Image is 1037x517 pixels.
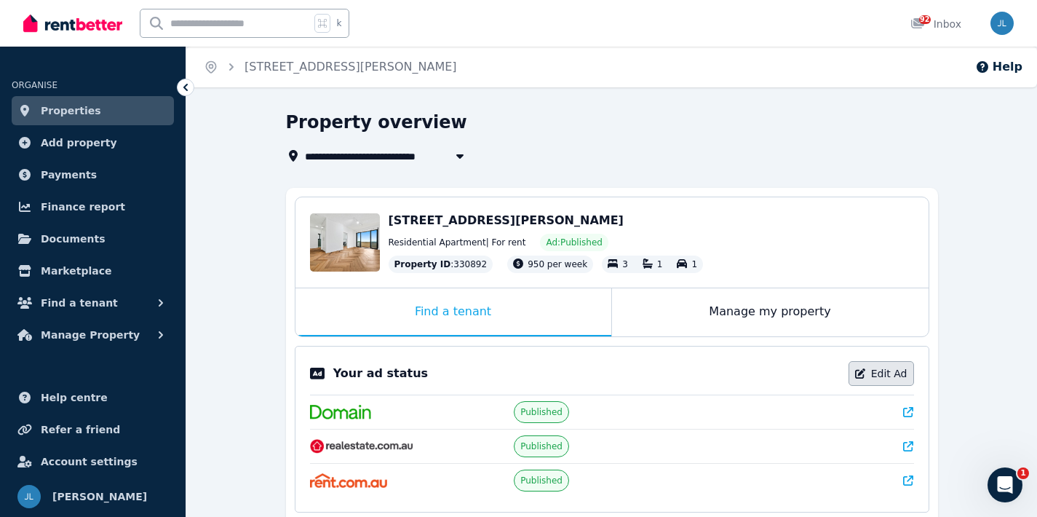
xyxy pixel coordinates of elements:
[52,488,147,505] span: [PERSON_NAME]
[12,128,174,157] a: Add property
[612,288,929,336] div: Manage my property
[12,415,174,444] a: Refer a friend
[41,134,117,151] span: Add property
[12,160,174,189] a: Payments
[389,213,624,227] span: [STREET_ADDRESS][PERSON_NAME]
[17,485,41,508] img: Joanne Lau
[990,12,1014,35] img: Joanne Lau
[622,259,628,269] span: 3
[546,237,602,248] span: Ad: Published
[389,237,526,248] span: Residential Apartment | For rent
[919,15,931,24] span: 92
[691,259,697,269] span: 1
[41,230,106,248] span: Documents
[12,320,174,350] button: Manage Property
[1017,467,1029,479] span: 1
[310,473,388,488] img: Rent.com.au
[41,389,108,406] span: Help centre
[23,12,122,34] img: RentBetter
[41,102,101,119] span: Properties
[41,326,140,344] span: Manage Property
[41,166,97,183] span: Payments
[310,405,371,419] img: Domain.com.au
[12,383,174,412] a: Help centre
[12,288,174,317] button: Find a tenant
[12,256,174,285] a: Marketplace
[295,288,611,336] div: Find a tenant
[988,467,1022,502] iframe: Intercom live chat
[389,256,493,273] div: : 330892
[41,421,120,438] span: Refer a friend
[41,198,125,216] span: Finance report
[12,80,57,90] span: ORGANISE
[394,258,451,270] span: Property ID
[520,406,563,418] span: Published
[286,111,467,134] h1: Property overview
[310,439,414,454] img: RealEstate.com.au
[12,96,174,125] a: Properties
[41,262,111,280] span: Marketplace
[849,361,914,386] a: Edit Ad
[245,60,457,74] a: [STREET_ADDRESS][PERSON_NAME]
[528,259,587,269] span: 950 per week
[41,294,118,312] span: Find a tenant
[186,47,474,87] nav: Breadcrumb
[520,475,563,486] span: Published
[336,17,341,29] span: k
[910,17,961,31] div: Inbox
[12,447,174,476] a: Account settings
[657,259,663,269] span: 1
[520,441,563,452] span: Published
[41,453,138,470] span: Account settings
[12,224,174,253] a: Documents
[975,58,1022,76] button: Help
[333,365,428,382] p: Your ad status
[12,192,174,221] a: Finance report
